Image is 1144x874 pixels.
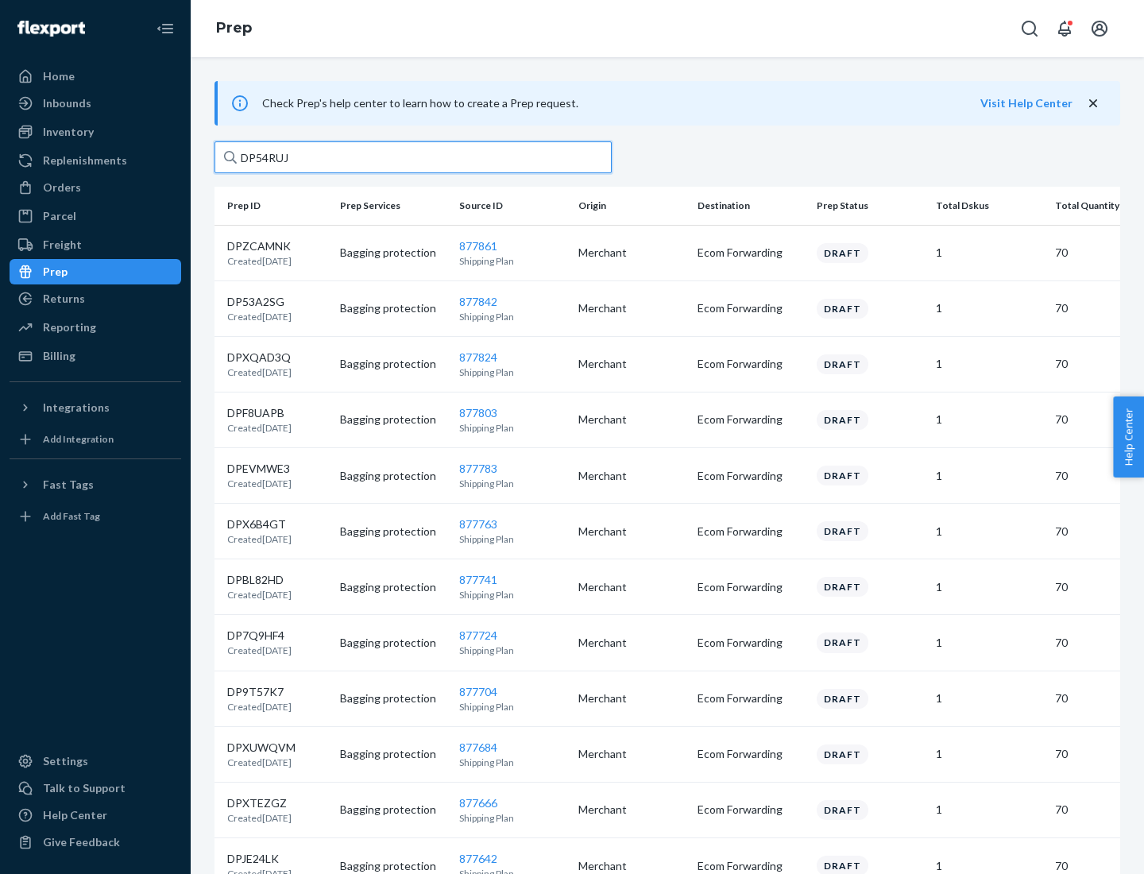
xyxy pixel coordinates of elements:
[1085,95,1101,112] button: close
[817,577,868,597] div: Draft
[936,802,1042,818] p: 1
[936,690,1042,706] p: 1
[698,802,804,818] p: Ecom Forwarding
[43,68,75,84] div: Home
[698,245,804,261] p: Ecom Forwarding
[43,264,68,280] div: Prep
[936,356,1042,372] p: 1
[43,432,114,446] div: Add Integration
[578,579,685,595] p: Merchant
[340,635,446,651] p: Bagging protection
[227,644,292,657] p: Created [DATE]
[340,746,446,762] p: Bagging protection
[227,421,292,435] p: Created [DATE]
[578,802,685,818] p: Merchant
[572,187,691,225] th: Origin
[578,412,685,427] p: Merchant
[43,180,81,195] div: Orders
[10,775,181,801] a: Talk to Support
[43,834,120,850] div: Give Feedback
[698,858,804,874] p: Ecom Forwarding
[43,95,91,111] div: Inbounds
[227,294,292,310] p: DP53A2SG
[936,579,1042,595] p: 1
[459,685,497,698] a: 877704
[698,746,804,762] p: Ecom Forwarding
[227,310,292,323] p: Created [DATE]
[43,291,85,307] div: Returns
[459,239,497,253] a: 877861
[459,741,497,754] a: 877684
[459,406,497,420] a: 877803
[43,753,88,769] div: Settings
[227,795,292,811] p: DPXTEZGZ
[698,524,804,539] p: Ecom Forwarding
[10,259,181,284] a: Prep
[10,91,181,116] a: Inbounds
[227,461,292,477] p: DPEVMWE3
[459,852,497,865] a: 877642
[340,690,446,706] p: Bagging protection
[459,421,566,435] p: Shipping Plan
[10,395,181,420] button: Integrations
[10,427,181,452] a: Add Integration
[698,356,804,372] p: Ecom Forwarding
[227,628,292,644] p: DP7Q9HF4
[817,632,868,652] div: Draft
[578,468,685,484] p: Merchant
[698,635,804,651] p: Ecom Forwarding
[10,148,181,173] a: Replenishments
[578,858,685,874] p: Merchant
[43,319,96,335] div: Reporting
[10,175,181,200] a: Orders
[214,187,334,225] th: Prep ID
[459,811,566,825] p: Shipping Plan
[227,365,292,379] p: Created [DATE]
[459,310,566,323] p: Shipping Plan
[216,19,252,37] a: Prep
[578,356,685,372] p: Merchant
[43,124,94,140] div: Inventory
[43,153,127,168] div: Replenishments
[227,254,292,268] p: Created [DATE]
[578,635,685,651] p: Merchant
[10,802,181,828] a: Help Center
[1014,13,1045,44] button: Open Search Box
[43,237,82,253] div: Freight
[10,748,181,774] a: Settings
[980,95,1072,111] button: Visit Help Center
[936,746,1042,762] p: 1
[459,477,566,490] p: Shipping Plan
[17,21,85,37] img: Flexport logo
[459,573,497,586] a: 877741
[227,851,292,867] p: DPJE24LK
[578,746,685,762] p: Merchant
[691,187,810,225] th: Destination
[459,588,566,601] p: Shipping Plan
[936,412,1042,427] p: 1
[43,348,75,364] div: Billing
[929,187,1049,225] th: Total Dskus
[817,354,868,374] div: Draft
[340,802,446,818] p: Bagging protection
[10,315,181,340] a: Reporting
[936,858,1042,874] p: 1
[43,780,126,796] div: Talk to Support
[10,504,181,529] a: Add Fast Tag
[10,119,181,145] a: Inventory
[340,524,446,539] p: Bagging protection
[227,588,292,601] p: Created [DATE]
[340,412,446,427] p: Bagging protection
[340,300,446,316] p: Bagging protection
[43,509,100,523] div: Add Fast Tag
[936,300,1042,316] p: 1
[340,245,446,261] p: Bagging protection
[227,811,292,825] p: Created [DATE]
[227,684,292,700] p: DP9T57K7
[149,13,181,44] button: Close Navigation
[1113,396,1144,478] span: Help Center
[817,243,868,263] div: Draft
[262,96,578,110] span: Check Prep's help center to learn how to create a Prep request.
[698,690,804,706] p: Ecom Forwarding
[227,532,292,546] p: Created [DATE]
